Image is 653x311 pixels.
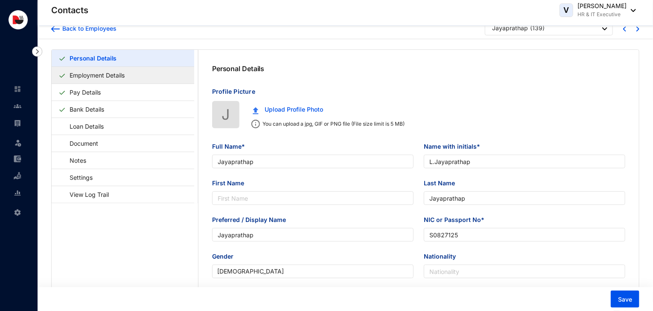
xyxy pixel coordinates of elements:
div: Back to Employees [60,24,117,33]
div: Jayaprathap [492,24,528,32]
input: Name with initials* [424,155,625,168]
a: View Log Trail [58,186,112,203]
span: Upload Profile Photo [265,105,323,114]
img: payroll-unselected.b590312f920e76f0c668.svg [14,119,21,127]
li: Loan [7,167,27,184]
a: Settings [58,169,96,186]
img: chevron-left-blue.0fda5800d0a05439ff8ddef8047136d5.svg [623,26,626,32]
button: Save [611,291,639,308]
img: info.ad751165ce926853d1d36026adaaebbf.svg [251,120,260,128]
input: Nationality [424,265,625,278]
img: people-unselected.118708e94b43a90eceab.svg [14,102,21,110]
img: dropdown-black.8e83cc76930a90b1a4fdb6d089b7bf3a.svg [602,27,607,30]
label: Full Name* [212,142,251,151]
p: [PERSON_NAME] [577,2,627,10]
img: nav-icon-right.af6afadce00d159da59955279c43614e.svg [32,46,42,57]
img: chevron-right-blue.16c49ba0fe93ddb13f341d83a2dbca89.svg [636,26,639,32]
input: Preferred / Display Name [212,228,414,242]
a: Document [58,135,101,152]
a: Back to Employees [51,24,117,33]
p: ( 139 ) [530,24,545,35]
img: settings-unselected.1febfda315e6e19643a1.svg [14,209,21,216]
img: home-unselected.a29eae3204392db15eaf.svg [14,85,21,93]
img: upload.c0f81fc875f389a06f631e1c6d8834da.svg [253,107,259,114]
label: First Name [212,179,250,188]
p: You can upload a jpg, GIF or PNG file (File size limit is 5 MB) [260,120,405,128]
label: Gender [212,252,239,261]
input: Full Name* [212,155,414,168]
a: Personal Details [66,49,120,67]
img: expense-unselected.2edcf0507c847f3e9e96.svg [14,155,21,163]
span: Save [618,295,632,304]
img: report-unselected.e6a6b4230fc7da01f883.svg [14,189,21,197]
img: loan-unselected.d74d20a04637f2d15ab5.svg [14,172,21,180]
p: HR & IT Executive [577,10,627,19]
li: Expenses [7,150,27,167]
label: NIC or Passport No* [424,215,490,225]
img: logo [9,10,28,29]
a: Bank Details [66,101,108,118]
li: Reports [7,184,27,202]
label: Nationality [424,252,462,261]
input: Last Name [424,191,625,205]
a: Pay Details [66,84,104,101]
input: First Name [212,191,414,205]
img: arrow-backward-blue.96c47016eac47e06211658234db6edf5.svg [51,26,60,32]
p: Personal Details [212,63,264,74]
a: Notes [58,152,89,169]
span: Male [217,265,408,278]
a: Loan Details [58,118,107,135]
label: Last Name [424,179,461,188]
a: Employment Details [66,66,128,84]
li: Payroll [7,115,27,132]
img: leave-unselected.2934df6273408c3f84d9.svg [14,138,22,147]
p: Profile Picture [212,87,625,101]
li: Contacts [7,98,27,115]
span: V [564,6,569,14]
img: dropdown-black.8e83cc76930a90b1a4fdb6d089b7bf3a.svg [627,9,636,12]
label: Name with initials* [424,142,486,151]
input: NIC or Passport No* [424,228,625,242]
li: Home [7,81,27,98]
span: J [222,103,230,126]
button: Upload Profile Photo [246,101,329,118]
p: Contacts [51,4,88,16]
label: Preferred / Display Name [212,215,292,225]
